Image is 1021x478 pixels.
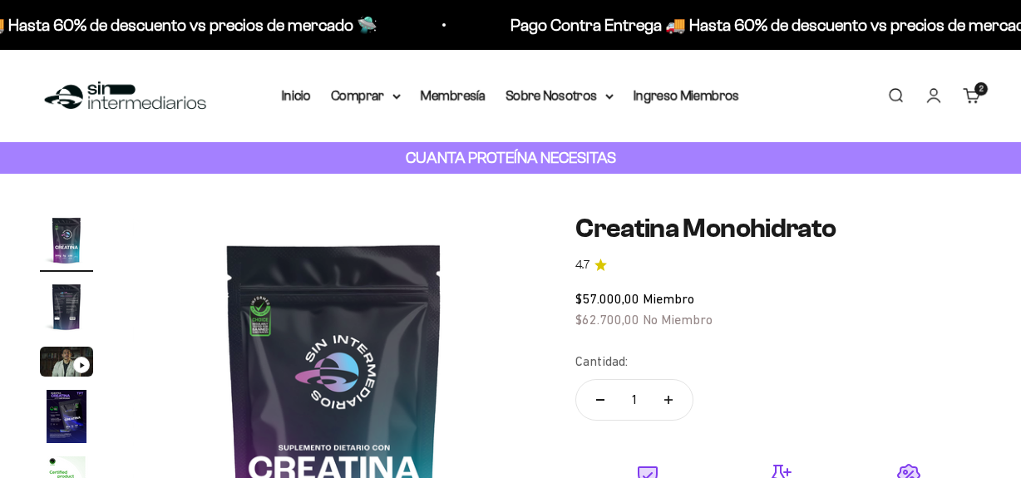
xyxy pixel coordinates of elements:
button: Aumentar cantidad [644,380,693,420]
button: Ir al artículo 4 [40,390,93,448]
a: Inicio [282,88,311,102]
span: 4.7 [575,256,589,274]
button: Ir al artículo 1 [40,214,93,272]
strong: CUANTA PROTEÍNA NECESITAS [406,149,616,166]
summary: Sobre Nosotros [506,85,614,106]
span: No Miembro [643,312,713,327]
label: Cantidad: [575,351,628,372]
span: Miembro [643,291,694,306]
img: Creatina Monohidrato [40,214,93,267]
button: Ir al artículo 2 [40,280,93,338]
h1: Creatina Monohidrato [575,214,981,243]
button: Reducir cantidad [576,380,624,420]
button: Ir al artículo 3 [40,347,93,382]
summary: Comprar [331,85,401,106]
span: 2 [979,85,984,93]
a: Membresía [421,88,486,102]
img: Creatina Monohidrato [40,390,93,443]
span: $57.000,00 [575,291,639,306]
a: Ingreso Miembros [634,88,739,102]
span: $62.700,00 [575,312,639,327]
img: Creatina Monohidrato [40,280,93,333]
a: 4.74.7 de 5.0 estrellas [575,256,981,274]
